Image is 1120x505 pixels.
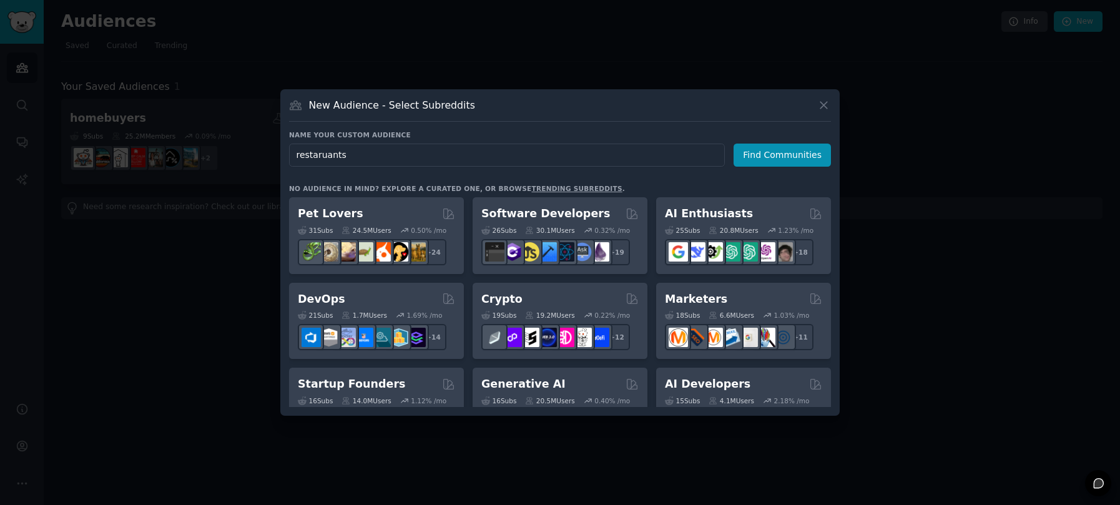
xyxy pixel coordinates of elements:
a: trending subreddits [531,185,622,192]
div: 15 Sub s [665,396,700,405]
h2: Pet Lovers [298,206,363,222]
img: Docker_DevOps [336,328,356,347]
div: + 18 [787,239,813,265]
div: + 14 [420,324,446,350]
img: azuredevops [302,328,321,347]
h3: New Audience - Select Subreddits [309,99,475,112]
img: elixir [590,242,609,262]
img: web3 [538,328,557,347]
img: iOSProgramming [538,242,557,262]
div: 31 Sub s [298,226,333,235]
img: AWS_Certified_Experts [319,328,338,347]
button: Find Communities [734,144,831,167]
div: 0.50 % /mo [411,226,446,235]
div: 6.6M Users [709,311,754,320]
img: AskMarketing [704,328,723,347]
img: googleads [739,328,758,347]
img: AskComputerScience [572,242,592,262]
div: + 19 [604,239,630,265]
img: turtle [354,242,373,262]
div: + 12 [604,324,630,350]
img: ethstaker [520,328,539,347]
div: 1.23 % /mo [778,226,813,235]
input: Pick a short name, like "Digital Marketers" or "Movie-Goers" [289,144,725,167]
img: herpetology [302,242,321,262]
img: CryptoNews [572,328,592,347]
div: 1.12 % /mo [411,396,446,405]
div: 19.2M Users [525,311,574,320]
div: 16 Sub s [298,396,333,405]
img: AItoolsCatalog [704,242,723,262]
img: content_marketing [669,328,688,347]
div: 21 Sub s [298,311,333,320]
img: software [485,242,504,262]
div: 16 Sub s [481,396,516,405]
h2: Generative AI [481,376,566,392]
img: chatgpt_promptDesign [721,242,740,262]
div: No audience in mind? Explore a curated one, or browse . [289,184,625,193]
div: 14.0M Users [341,396,391,405]
img: DeepSeek [686,242,705,262]
div: 26 Sub s [481,226,516,235]
h2: AI Enthusiasts [665,206,753,222]
div: + 11 [787,324,813,350]
div: 20.8M Users [709,226,758,235]
img: ArtificalIntelligence [774,242,793,262]
div: 0.22 % /mo [594,311,630,320]
div: 4.1M Users [709,396,754,405]
h2: Software Developers [481,206,610,222]
div: 1.03 % /mo [774,311,810,320]
div: 1.69 % /mo [407,311,443,320]
img: 0xPolygon [503,328,522,347]
img: platformengineering [371,328,391,347]
div: 25 Sub s [665,226,700,235]
h2: Marketers [665,292,727,307]
h3: Name your custom audience [289,130,831,139]
img: defiblockchain [555,328,574,347]
div: 20.5M Users [525,396,574,405]
img: ballpython [319,242,338,262]
img: chatgpt_prompts_ [739,242,758,262]
img: cockatiel [371,242,391,262]
h2: DevOps [298,292,345,307]
div: 18 Sub s [665,311,700,320]
img: OnlineMarketing [774,328,793,347]
div: 1.7M Users [341,311,387,320]
div: 19 Sub s [481,311,516,320]
img: defi_ [590,328,609,347]
img: MarketingResearch [756,328,775,347]
h2: Startup Founders [298,376,405,392]
h2: AI Developers [665,376,750,392]
img: Emailmarketing [721,328,740,347]
img: aws_cdk [389,328,408,347]
img: PlatformEngineers [406,328,426,347]
div: 2.18 % /mo [774,396,810,405]
img: bigseo [686,328,705,347]
img: OpenAIDev [756,242,775,262]
div: 0.32 % /mo [594,226,630,235]
h2: Crypto [481,292,523,307]
div: 0.40 % /mo [594,396,630,405]
img: reactnative [555,242,574,262]
img: csharp [503,242,522,262]
div: + 24 [420,239,446,265]
img: dogbreed [406,242,426,262]
img: learnjavascript [520,242,539,262]
img: ethfinance [485,328,504,347]
img: DevOpsLinks [354,328,373,347]
img: leopardgeckos [336,242,356,262]
img: GoogleGeminiAI [669,242,688,262]
div: 30.1M Users [525,226,574,235]
img: PetAdvice [389,242,408,262]
div: 24.5M Users [341,226,391,235]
